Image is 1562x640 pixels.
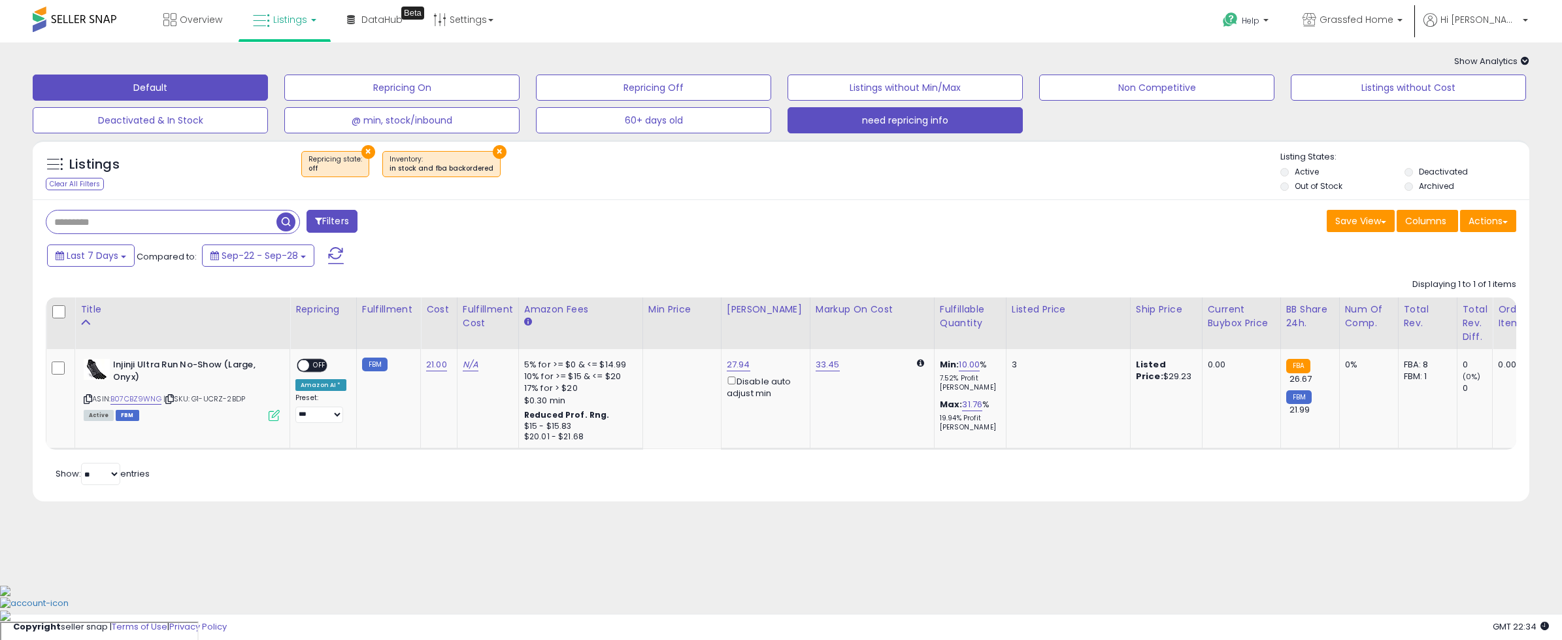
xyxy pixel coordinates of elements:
[1404,359,1447,371] div: FBA: 8
[816,303,929,316] div: Markup on Cost
[80,303,284,316] div: Title
[810,297,934,349] th: The percentage added to the cost of goods (COGS) that forms the calculator for Min & Max prices.
[1498,303,1546,330] div: Ordered Items
[33,75,268,101] button: Default
[362,358,388,371] small: FBM
[1419,166,1468,177] label: Deactivated
[940,414,996,432] p: 19.94% Profit [PERSON_NAME]
[940,374,996,392] p: 7.52% Profit [PERSON_NAME]
[1463,303,1487,344] div: Total Rev. Diff.
[1404,303,1452,330] div: Total Rev.
[1345,359,1388,371] div: 0%
[1289,373,1312,385] span: 26.67
[284,107,520,133] button: @ min, stock/inbound
[524,303,637,316] div: Amazon Fees
[116,410,139,421] span: FBM
[1208,359,1271,371] div: 0.00
[1404,371,1447,382] div: FBM: 1
[1345,303,1393,330] div: Num of Comp.
[727,374,800,399] div: Disable auto adjust min
[361,13,403,26] span: DataHub
[67,249,118,262] span: Last 7 Days
[426,303,452,316] div: Cost
[1498,359,1541,371] div: 0.00
[1208,303,1275,330] div: Current Buybox Price
[524,316,532,328] small: Amazon Fees.
[1289,403,1310,416] span: 21.99
[524,395,633,407] div: $0.30 min
[727,303,805,316] div: [PERSON_NAME]
[959,358,980,371] a: 10.00
[1405,214,1446,227] span: Columns
[295,303,351,316] div: Repricing
[273,13,307,26] span: Listings
[1454,55,1529,67] span: Show Analytics
[788,107,1023,133] button: need repricing info
[390,164,493,173] div: in stock and fba backordered
[463,358,478,371] a: N/A
[524,431,633,443] div: $20.01 - $21.68
[648,303,716,316] div: Min Price
[69,156,120,174] h5: Listings
[727,358,750,371] a: 27.94
[1463,359,1493,371] div: 0
[962,398,982,411] a: 31.76
[1012,359,1120,371] div: 3
[84,410,114,421] span: All listings currently available for purchase on Amazon
[493,145,507,159] button: ×
[1222,12,1238,28] i: Get Help
[1397,210,1458,232] button: Columns
[308,154,362,174] span: Repricing state :
[1242,15,1259,26] span: Help
[1212,2,1282,42] a: Help
[1291,75,1526,101] button: Listings without Cost
[361,145,375,159] button: ×
[536,107,771,133] button: 60+ days old
[308,164,362,173] div: off
[84,359,280,420] div: ASIN:
[362,303,415,316] div: Fulfillment
[307,210,357,233] button: Filters
[536,75,771,101] button: Repricing Off
[1412,278,1516,291] div: Displaying 1 to 1 of 1 items
[1286,359,1310,373] small: FBA
[110,394,161,405] a: B07CBZ9WNG
[940,399,996,432] div: %
[1286,390,1312,404] small: FBM
[390,154,493,174] span: Inventory :
[1327,210,1395,232] button: Save View
[940,359,996,392] div: %
[1440,13,1519,26] span: Hi [PERSON_NAME]
[46,178,104,190] div: Clear All Filters
[463,303,513,330] div: Fulfillment Cost
[137,250,197,263] span: Compared to:
[222,249,298,262] span: Sep-22 - Sep-28
[524,359,633,371] div: 5% for >= $0 & <= $14.99
[1039,75,1274,101] button: Non Competitive
[47,244,135,267] button: Last 7 Days
[284,75,520,101] button: Repricing On
[295,394,346,423] div: Preset:
[940,358,959,371] b: Min:
[524,409,610,420] b: Reduced Prof. Rng.
[524,382,633,394] div: 17% for > $20
[788,75,1023,101] button: Listings without Min/Max
[524,371,633,382] div: 10% for >= $15 & <= $20
[180,13,222,26] span: Overview
[295,379,346,391] div: Amazon AI *
[940,398,963,411] b: Max:
[1423,13,1528,42] a: Hi [PERSON_NAME]
[309,360,330,371] span: OFF
[1419,180,1454,192] label: Archived
[426,358,447,371] a: 21.00
[940,303,1001,330] div: Fulfillable Quantity
[1136,358,1166,382] b: Listed Price:
[56,467,150,480] span: Show: entries
[1280,151,1529,163] p: Listing States:
[1136,303,1197,316] div: Ship Price
[1463,371,1481,382] small: (0%)
[401,7,424,20] div: Tooltip anchor
[84,359,110,380] img: 41SGfhEAwwL._SL40_.jpg
[1295,180,1342,192] label: Out of Stock
[1320,13,1393,26] span: Grassfed Home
